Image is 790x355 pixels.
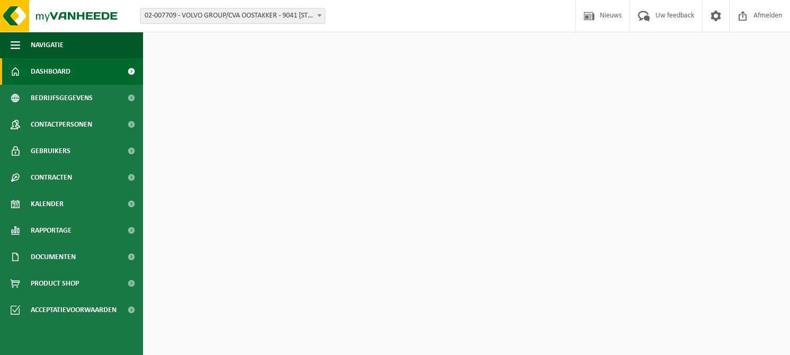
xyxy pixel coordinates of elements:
span: Contactpersonen [31,111,92,138]
span: Navigatie [31,32,64,58]
span: Dashboard [31,58,70,85]
span: Bedrijfsgegevens [31,85,93,111]
span: Acceptatievoorwaarden [31,297,117,323]
span: Contracten [31,164,72,191]
span: Kalender [31,191,64,217]
span: 02-007709 - VOLVO GROUP/CVA OOSTAKKER - 9041 OOSTAKKER, SMALLEHEERWEG 31 [140,8,325,24]
span: Gebruikers [31,138,70,164]
span: 02-007709 - VOLVO GROUP/CVA OOSTAKKER - 9041 OOSTAKKER, SMALLEHEERWEG 31 [140,8,325,23]
span: Rapportage [31,217,72,244]
span: Product Shop [31,270,79,297]
span: Documenten [31,244,76,270]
